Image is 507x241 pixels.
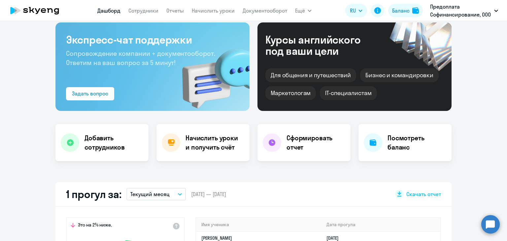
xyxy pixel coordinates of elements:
div: IT-специалистам [320,86,377,100]
a: [DATE] [326,235,344,241]
div: Задать вопрос [72,89,108,97]
th: Имя ученика [196,218,321,231]
img: balance [412,7,419,14]
h3: Экспресс-чат поддержки [66,33,239,46]
th: Дата прогула [321,218,440,231]
button: Балансbalance [388,4,423,17]
a: Начислить уроки [192,7,235,14]
button: Ещё [295,4,312,17]
h2: 1 прогул за: [66,188,121,201]
h4: Посмотреть баланс [388,133,446,152]
a: Сотрудники [128,7,158,14]
p: Предоплата Софинансирование, ООО "ХАЯТ КИМЬЯ" [430,3,491,18]
div: Для общения и путешествий [265,68,356,82]
a: Документооборот [243,7,287,14]
button: Текущий месяц [126,188,186,200]
button: Предоплата Софинансирование, ООО "ХАЯТ КИМЬЯ" [427,3,501,18]
span: Ещё [295,7,305,15]
a: Дашборд [97,7,120,14]
button: Задать вопрос [66,87,114,100]
span: [DATE] — [DATE] [191,190,226,198]
div: Маркетологам [265,86,316,100]
div: Бизнес и командировки [360,68,439,82]
h4: Начислить уроки и получить счёт [186,133,243,152]
span: Это на 2% ниже, [78,222,112,230]
img: bg-img [173,37,250,111]
a: [PERSON_NAME] [201,235,232,241]
span: Скачать отчет [406,190,441,198]
h4: Сформировать отчет [287,133,345,152]
p: Текущий месяц [130,190,170,198]
div: Курсы английского под ваши цели [265,34,378,56]
h4: Добавить сотрудников [84,133,143,152]
span: Сопровождение компании + документооборот. Ответим на ваш вопрос за 5 минут! [66,49,215,67]
span: RU [350,7,356,15]
div: Баланс [392,7,410,15]
button: RU [345,4,367,17]
a: Отчеты [166,7,184,14]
